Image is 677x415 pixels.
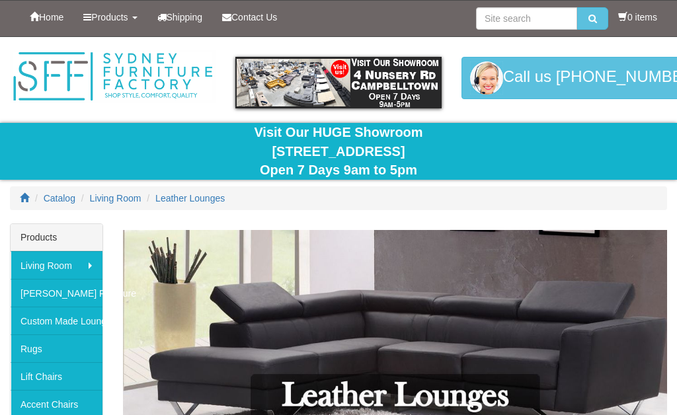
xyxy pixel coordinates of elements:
[11,362,102,390] a: Lift Chairs
[147,1,213,34] a: Shipping
[73,1,147,34] a: Products
[476,7,577,30] input: Site search
[10,50,216,103] img: Sydney Furniture Factory
[235,57,441,108] img: showroom.gif
[90,193,141,204] a: Living Room
[11,307,102,334] a: Custom Made Lounges
[11,334,102,362] a: Rugs
[11,251,102,279] a: Living Room
[212,1,287,34] a: Contact Us
[39,12,63,22] span: Home
[11,279,102,307] a: [PERSON_NAME] Furniture
[20,1,73,34] a: Home
[231,12,277,22] span: Contact Us
[167,12,203,22] span: Shipping
[10,123,667,180] div: Visit Our HUGE Showroom [STREET_ADDRESS] Open 7 Days 9am to 5pm
[91,12,128,22] span: Products
[11,224,102,251] div: Products
[155,193,225,204] a: Leather Lounges
[618,11,657,24] li: 0 items
[44,193,75,204] a: Catalog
